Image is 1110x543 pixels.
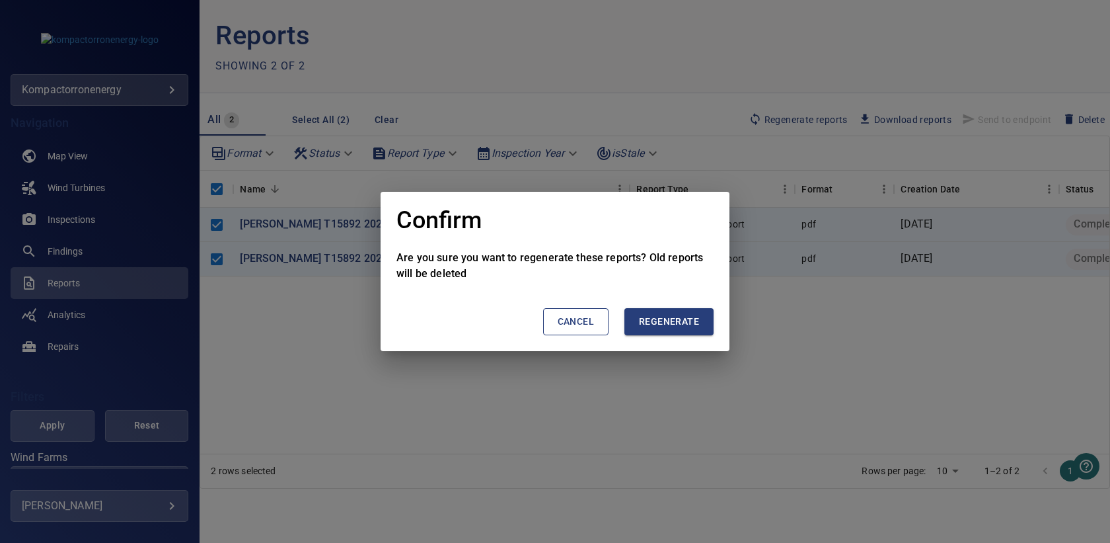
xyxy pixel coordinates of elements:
h1: Confirm [396,208,482,234]
button: Regenerate [624,308,714,335]
button: Cancel [543,308,609,335]
span: Cancel [558,313,594,330]
p: Are you sure you want to regenerate these reports? Old reports will be deleted [396,250,714,282]
span: Regenerate [639,313,699,330]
